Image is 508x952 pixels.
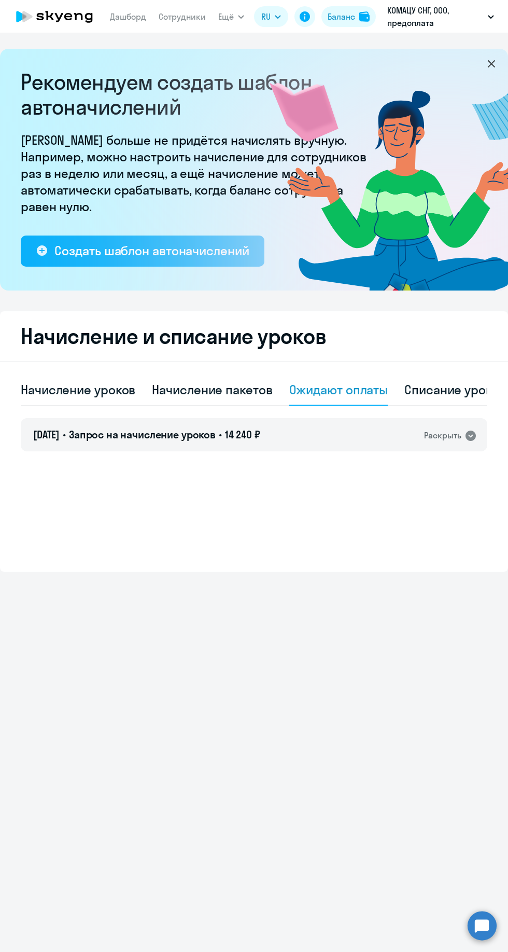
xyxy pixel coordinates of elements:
div: Начисление пакетов [152,381,272,398]
span: Запрос на начисление уроков [69,428,216,441]
div: Раскрыть [424,429,461,442]
h2: Начисление и списание уроков [21,324,487,349]
button: RU [254,6,288,27]
div: Списание уроков [404,381,506,398]
span: Ещё [218,10,234,23]
a: Сотрудники [159,11,206,22]
div: Создать шаблон автоначислений [54,242,249,259]
button: Балансbalance [321,6,376,27]
div: Начисление уроков [21,381,135,398]
button: КОМАЦУ СНГ, ООО, предоплата [382,4,499,29]
img: balance [359,11,370,22]
h2: Рекомендуем создать шаблон автоначислений [21,70,373,119]
button: Создать шаблон автоначислений [21,236,264,267]
button: Ещё [218,6,244,27]
p: КОМАЦУ СНГ, ООО, предоплата [387,4,484,29]
span: RU [261,10,271,23]
span: • [63,428,66,441]
p: [PERSON_NAME] больше не придётся начислять вручную. Например, можно настроить начисление для сотр... [21,132,373,215]
span: 14 240 ₽ [225,428,260,441]
div: Баланс [328,10,355,23]
span: [DATE] [33,428,60,441]
a: Дашборд [110,11,146,22]
span: • [219,428,222,441]
div: Ожидают оплаты [289,381,388,398]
